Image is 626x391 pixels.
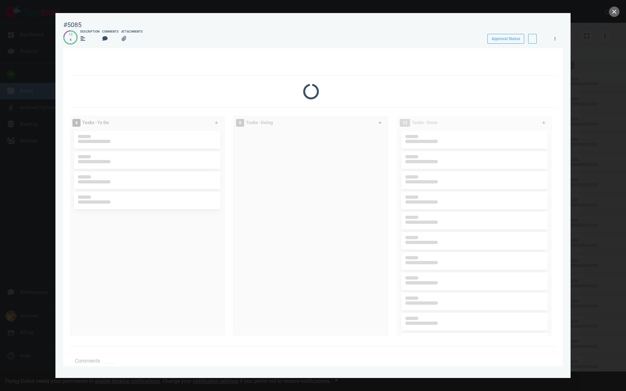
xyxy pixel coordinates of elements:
div: Comments [102,30,119,34]
div: 13 [68,32,72,37]
span: 4 [72,119,81,127]
span: Tasks - Doing [246,120,273,125]
span: Tasks - To Do [82,120,109,125]
div: Attachments [121,30,143,34]
span: 0 [236,119,244,127]
div: #5085 [63,21,82,29]
div: Description [80,30,99,34]
button: close [609,7,619,17]
button: Approval Status [487,34,524,44]
span: 13 [400,119,410,127]
span: Tasks - Done [412,120,438,125]
div: 4 [68,37,72,43]
span: Comments [75,357,100,365]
